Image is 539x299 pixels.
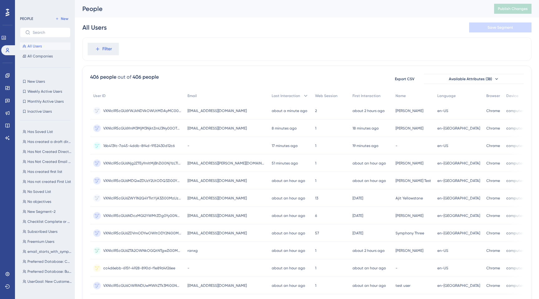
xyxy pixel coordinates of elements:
div: 406 people [133,73,159,81]
button: New Segment-2 [20,208,74,215]
span: 16b413fc-7a45-4ddb-8f4d-9152430d12c6 [103,143,175,148]
span: Ajit Yellowstone [396,196,423,201]
span: Browser [486,93,500,98]
span: 1 [315,178,316,183]
button: Filter [88,43,119,55]
span: cc4d6ebb-615f-4928-890d-f1e89d4f26ee [103,266,175,271]
div: PEOPLE [20,16,33,21]
span: No Saved List [27,189,51,194]
button: Preferred Database: Business [20,268,74,275]
span: VXNlclR5cGU6MDQwZDUzY2UtODQ3Zi00YWRhLWI0YzgtM2UwZmIzMTc0M2Nl [103,178,181,183]
div: All Users [82,23,107,32]
span: VXNlclR5cGU6Njg2ZTEyYmItMjBhZi00NjYzLTljNTktZjgyNmYzNzIzZDRj [103,161,181,166]
button: Publish Changes [494,4,532,14]
time: about an hour ago [352,266,386,270]
span: computer [506,231,523,236]
span: Email [187,93,197,98]
span: Has not created First List [27,179,71,184]
span: computer [506,248,523,253]
time: about an hour ago [272,196,305,200]
time: 8 minutes ago [272,126,297,130]
span: 1 [315,248,316,253]
time: about an hour ago [272,179,305,183]
span: No objectives [27,199,51,204]
span: VXNlclR5cGU6ZWY1N2Q4YTktYjA3Zi00MzUzLTg5OWQtNTFiM2VlNmM5MjFl [103,196,181,201]
span: Name [396,93,406,98]
span: Chrome [486,126,500,131]
span: 13 [315,196,318,201]
button: Has Not Created Direct Mail Campaign [20,148,74,155]
button: Monthly Active Users [20,98,70,105]
div: People [82,4,478,13]
button: Preferred Database: Consumer [20,258,74,265]
span: Chrome [486,231,500,236]
span: Publish Changes [498,6,528,11]
span: en-US [437,143,448,148]
input: Search [33,30,65,35]
span: [EMAIL_ADDRESS][DOMAIN_NAME] [187,231,247,236]
button: Has Not Created Email Campaign [20,158,74,165]
span: Preferred Database: Business [27,269,72,274]
span: en-[GEOGRAPHIC_DATA] [437,213,480,218]
button: Has created first list [20,168,74,175]
span: Chrome [486,248,500,253]
time: about an hour ago [272,248,305,253]
span: VXNlclR5cGU6OWRiNDUwMWItZTk3Mi00NDQzLTkzOTAtNmViYTk3ODc4YzZj [103,283,181,288]
span: Symphony Three [396,231,424,236]
button: UserGoal: New Customers, Lead Management [20,278,74,285]
time: about a minute ago [272,109,307,113]
span: - [187,266,189,271]
button: New Users [20,78,70,85]
span: [PERSON_NAME] Test [396,178,431,183]
span: Subscribed Users [27,229,57,234]
span: [PERSON_NAME] [396,248,423,253]
span: Freemium Users [27,239,54,244]
time: about 2 hours ago [352,248,385,253]
span: test user [396,283,410,288]
span: [EMAIL_ADDRESS][DOMAIN_NAME] [187,196,247,201]
span: computer [506,178,523,183]
span: 1 [315,143,316,148]
span: ranxg [187,248,198,253]
span: Has created first list [27,169,62,174]
span: Monthly Active Users [27,99,64,104]
span: [PERSON_NAME] [396,213,423,218]
time: about an hour ago [272,213,305,218]
span: Chrome [486,196,500,201]
span: First Interaction [352,93,381,98]
span: All Companies [27,54,53,59]
span: computer [506,143,523,148]
button: No Saved List [20,188,74,195]
span: Device [506,93,518,98]
button: All Users [20,42,70,50]
div: out of [118,73,131,81]
span: VXNlclR5cGU6ZDVmODYwOWItODY2Ni00M2EwLTljMDItNDNhMDZiZjU2Nzc3 [103,231,181,236]
span: en-[GEOGRAPHIC_DATA] [437,196,480,201]
span: VXNlclR5cGU6YmM3MjM3NjktZmU3Ny00OTBkLWFkZGItN2VlYWRhNTI0YTNi [103,126,181,131]
button: Weekly Active Users [20,88,70,95]
time: [DATE] [352,231,363,235]
span: Available Attributes (38) [449,76,492,81]
span: 1 [315,126,316,131]
span: en-US [437,248,448,253]
span: [PERSON_NAME] [396,161,423,166]
button: Available Attributes (38) [424,74,524,84]
time: 18 minutes ago [352,126,379,130]
span: en-[GEOGRAPHIC_DATA] [437,161,480,166]
span: 1 [315,161,316,166]
span: UserGoal: New Customers, Lead Management [27,279,72,284]
span: 1 [315,283,316,288]
span: en-[GEOGRAPHIC_DATA] [437,231,480,236]
span: Has Saved List [27,129,53,134]
time: 17 minutes ago [272,144,298,148]
span: New Segment-2 [27,209,56,214]
time: about 2 hours ago [352,109,385,113]
button: Save Segment [469,22,532,32]
time: [DATE] [352,213,363,218]
span: 2 [315,108,317,113]
span: All Users [27,44,42,49]
span: Inactive Users [27,109,52,114]
span: computer [506,213,523,218]
button: New [53,15,70,22]
span: en-[GEOGRAPHIC_DATA] [437,126,480,131]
